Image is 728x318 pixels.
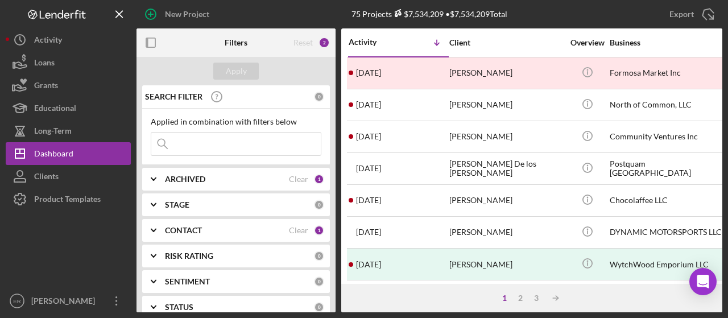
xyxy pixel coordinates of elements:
div: [PERSON_NAME] [449,122,563,152]
div: 1 [497,294,512,303]
button: Loans [6,51,131,74]
div: Dashboard [34,142,73,168]
button: Apply [213,63,259,80]
time: 2025-08-21 17:18 [356,68,381,77]
div: [PERSON_NAME] [449,185,563,216]
b: STATUS [165,303,193,312]
button: Clients [6,165,131,188]
b: ARCHIVED [165,175,205,184]
div: North of Common, LLC [610,90,723,120]
time: 2025-07-08 18:12 [356,132,381,141]
div: Grants [34,74,58,100]
div: 0 [314,276,324,287]
div: Open Intercom Messenger [689,268,717,295]
div: 1 [314,174,324,184]
div: 0 [314,200,324,210]
div: Chocolaffee LLC [610,185,723,216]
div: Business [610,38,723,47]
div: Community Ventures Inc [610,122,723,152]
div: 0 [314,302,324,312]
div: Activity [34,28,62,54]
div: [PERSON_NAME] [449,217,563,247]
button: Dashboard [6,142,131,165]
button: Activity [6,28,131,51]
div: WytchWood Emporium LLC [610,249,723,279]
button: ER[PERSON_NAME] [6,290,131,312]
div: [PERSON_NAME] [449,281,563,311]
button: Grants [6,74,131,97]
b: SENTIMENT [165,277,210,286]
div: 0 [314,92,324,102]
div: Clear [289,226,308,235]
div: New Project [165,3,209,26]
div: [PERSON_NAME] [449,249,563,279]
div: Clients [34,165,59,191]
b: Filters [225,38,247,47]
div: 2 [512,294,528,303]
text: ER [13,298,20,304]
time: 2025-05-13 19:58 [356,260,381,269]
div: 0 [314,251,324,261]
button: Product Templates [6,188,131,210]
div: Export [669,3,694,26]
div: Reset [293,38,313,47]
div: Formosa Market Inc [610,58,723,88]
div: Clear [289,175,308,184]
button: Long-Term [6,119,131,142]
div: Applied in combination with filters below [151,117,321,126]
div: 3 [528,294,544,303]
div: 75 Projects • $7,534,209 Total [351,9,507,19]
button: Export [658,3,722,26]
div: DYNAMIC MOTORSPORTS LLC [610,217,723,247]
div: Educational [34,97,76,122]
div: Client [449,38,563,47]
div: [PERSON_NAME] [28,290,102,315]
div: [PERSON_NAME] [449,58,563,88]
div: 2 [318,37,330,48]
time: 2025-05-19 21:39 [356,228,381,237]
div: Activity [349,38,399,47]
div: [PERSON_NAME] De los [PERSON_NAME] [449,154,563,184]
time: 2025-06-20 11:17 [356,196,381,205]
b: SEARCH FILTER [145,92,202,101]
time: 2025-07-04 18:38 [356,164,381,173]
div: Postquam [GEOGRAPHIC_DATA] [610,154,723,184]
div: Product Templates [34,188,101,213]
button: Educational [6,97,131,119]
div: $7,534,209 [392,9,444,19]
b: RISK RATING [165,251,213,261]
time: 2025-08-11 21:33 [356,100,381,109]
div: Fellsway Wonderers [610,281,723,311]
div: 1 [314,225,324,236]
div: Long-Term [34,119,72,145]
div: Loans [34,51,55,77]
div: Overview [566,38,609,47]
b: CONTACT [165,226,202,235]
div: Apply [226,63,247,80]
b: STAGE [165,200,189,209]
div: [PERSON_NAME] [449,90,563,120]
button: New Project [136,3,221,26]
